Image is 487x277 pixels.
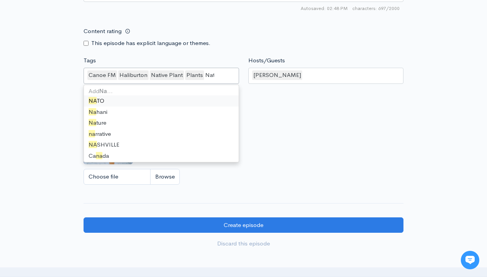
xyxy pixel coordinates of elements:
div: Native Plant [150,70,184,80]
label: This episode has explicit language or themes. [91,39,211,48]
div: TO [84,95,239,107]
button: New conversation [12,102,142,117]
label: Hosts/Guests [248,56,285,65]
span: Autosaved: 02:48 PM [301,5,348,12]
div: ture [84,117,239,128]
div: rrative [84,128,239,140]
div: Ca da [84,150,239,162]
label: Tags [84,56,96,65]
div: hani [84,107,239,118]
span: Na [89,119,96,126]
iframe: gist-messenger-bubble-iframe [461,251,479,269]
p: Find an answer quickly [10,132,144,141]
span: na [89,130,95,137]
small: If no artwork is selected your default podcast artwork will be used [84,105,403,112]
span: na [96,152,102,159]
div: SHVILLE [84,139,239,150]
span: NA [89,97,97,104]
input: Create episode [84,217,403,233]
div: Plants [185,70,204,80]
input: Search articles [22,145,137,160]
span: Na [89,108,96,115]
div: Add … [84,87,239,96]
h2: Just let us know if you need anything and we'll be happy to help! 🙂 [12,51,142,88]
div: Canoe FM [87,70,117,80]
label: Content rating [84,23,122,39]
span: NA [89,141,97,148]
div: mari [84,161,239,172]
div: Haliburton [118,70,149,80]
h1: Hi 👋 [12,37,142,50]
strong: Na [99,87,107,95]
a: Discard this episode [84,236,403,252]
span: New conversation [50,107,92,113]
div: [PERSON_NAME] [252,70,302,80]
span: 697/2000 [352,5,400,12]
